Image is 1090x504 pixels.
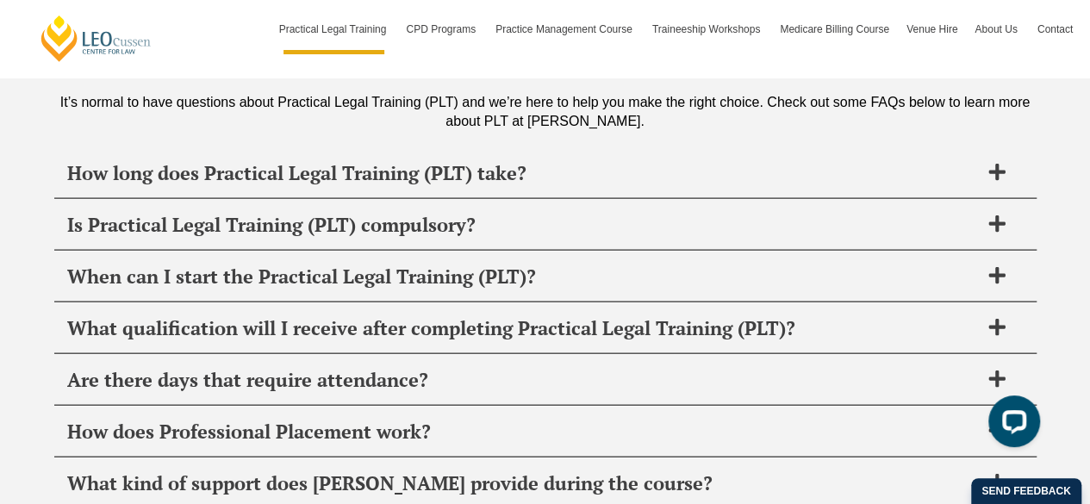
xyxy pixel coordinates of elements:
[1029,4,1081,54] a: Contact
[975,389,1047,461] iframe: LiveChat chat widget
[67,420,979,444] h2: How does Professional Placement work?
[67,161,979,185] h2: How long does Practical Legal Training (PLT) take?
[67,368,979,392] h2: Are there days that require attendance?
[487,4,644,54] a: Practice Management Course
[771,4,898,54] a: Medicare Billing Course
[67,471,979,495] h2: What kind of support does [PERSON_NAME] provide during the course?
[966,4,1028,54] a: About Us
[397,4,487,54] a: CPD Programs
[67,264,979,289] h2: When can I start the Practical Legal Training (PLT)?
[67,316,979,340] h2: What qualification will I receive after completing Practical Legal Training (PLT)?
[39,14,153,63] a: [PERSON_NAME] Centre for Law
[271,4,398,54] a: Practical Legal Training
[54,93,1037,131] div: It’s normal to have questions about Practical Legal Training (PLT) and we’re here to help you mak...
[644,4,771,54] a: Traineeship Workshops
[67,213,979,237] h2: Is Practical Legal Training (PLT) compulsory?
[898,4,966,54] a: Venue Hire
